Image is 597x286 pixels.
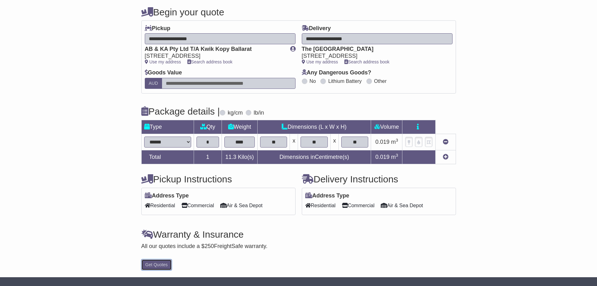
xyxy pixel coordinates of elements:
label: lb/in [254,110,264,116]
div: [STREET_ADDRESS] [302,53,446,60]
label: Address Type [305,192,349,199]
span: 0.019 [375,154,390,160]
label: Any Dangerous Goods? [302,69,371,76]
span: Residential [145,201,175,210]
span: Air & Sea Depot [220,201,263,210]
label: Goods Value [145,69,182,76]
label: Other [374,78,387,84]
span: m [391,139,398,145]
div: [STREET_ADDRESS] [145,53,284,60]
sup: 3 [396,138,398,143]
label: Pickup [145,25,170,32]
td: Qty [194,120,222,134]
label: No [310,78,316,84]
span: 11.3 [225,154,236,160]
td: x [290,134,298,150]
label: kg/cm [228,110,243,116]
td: Dimensions (L x W x H) [257,120,371,134]
button: Get Quotes [141,259,172,270]
span: Residential [305,201,336,210]
a: Search address book [187,59,233,64]
label: Lithium Battery [328,78,362,84]
span: Commercial [342,201,374,210]
span: 0.019 [375,139,390,145]
label: AUD [145,78,162,89]
td: Kilo(s) [222,150,257,164]
td: x [330,134,338,150]
h4: Delivery Instructions [302,174,456,184]
label: Delivery [302,25,331,32]
a: Use my address [145,59,181,64]
span: Commercial [181,201,214,210]
td: Total [141,150,194,164]
a: Search address book [344,59,390,64]
h4: Pickup Instructions [141,174,296,184]
td: 1 [194,150,222,164]
a: Remove this item [443,139,448,145]
span: 250 [205,243,214,249]
h4: Begin your quote [141,7,456,17]
h4: Package details | [141,106,220,116]
a: Use my address [302,59,338,64]
div: All our quotes include a $ FreightSafe warranty. [141,243,456,250]
label: Address Type [145,192,189,199]
td: Volume [371,120,402,134]
a: Add new item [443,154,448,160]
sup: 3 [396,153,398,158]
td: Dimensions in Centimetre(s) [257,150,371,164]
td: Weight [222,120,257,134]
div: AB & KA Pty Ltd T/A Kwik Kopy Ballarat [145,46,284,53]
div: The [GEOGRAPHIC_DATA] [302,46,446,53]
span: Air & Sea Depot [381,201,423,210]
h4: Warranty & Insurance [141,229,456,240]
td: Type [141,120,194,134]
span: m [391,154,398,160]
